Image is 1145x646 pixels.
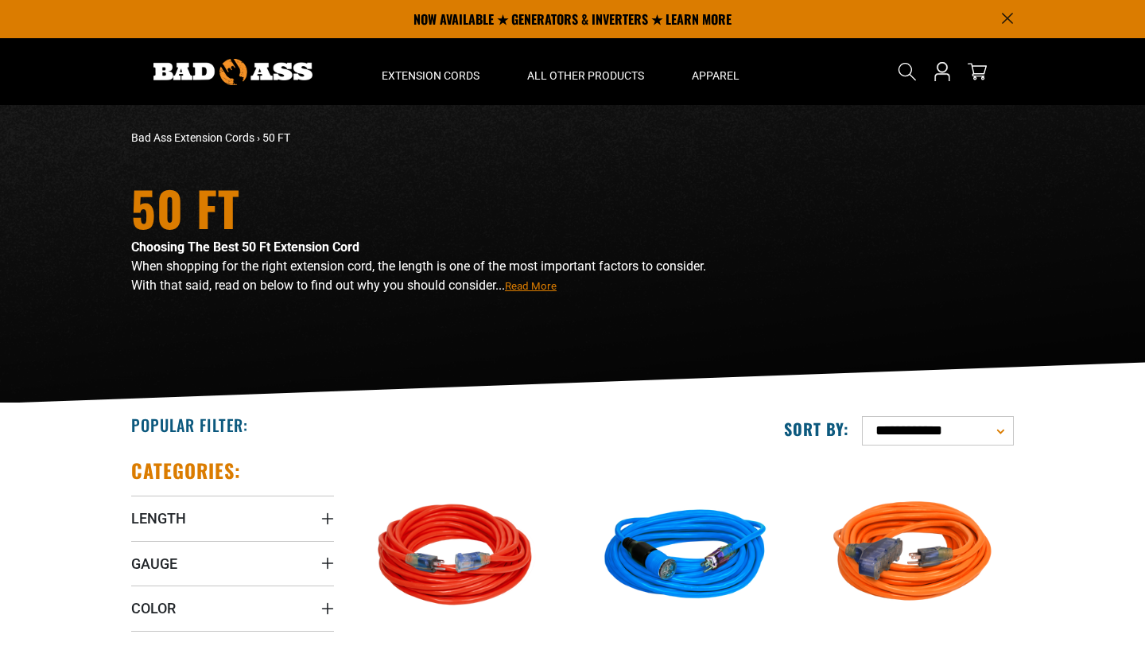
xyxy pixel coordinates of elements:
span: All Other Products [527,68,644,83]
span: Read More [505,280,557,292]
h2: Popular Filter: [131,414,248,435]
h1: 50 FT [131,184,712,232]
span: Length [131,509,186,527]
a: Bad Ass Extension Cords [131,131,254,144]
span: Extension Cords [382,68,479,83]
summary: Gauge [131,541,334,586]
p: When shopping for the right extension cord, the length is one of the most important factors to co... [131,257,712,295]
span: 50 FT [262,131,290,144]
summary: Search [895,59,920,84]
summary: Extension Cords [358,38,503,105]
summary: Color [131,586,334,630]
summary: Apparel [668,38,763,105]
h2: Categories: [131,458,241,483]
label: Sort by: [784,418,849,439]
strong: Choosing The Best 50 Ft Extension Cord [131,239,359,255]
span: Color [131,599,176,617]
nav: breadcrumbs [131,130,712,146]
summary: All Other Products [503,38,668,105]
span: Apparel [692,68,739,83]
span: › [257,131,260,144]
span: Gauge [131,555,177,573]
summary: Length [131,496,334,540]
img: Bad Ass Extension Cords [153,59,312,85]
